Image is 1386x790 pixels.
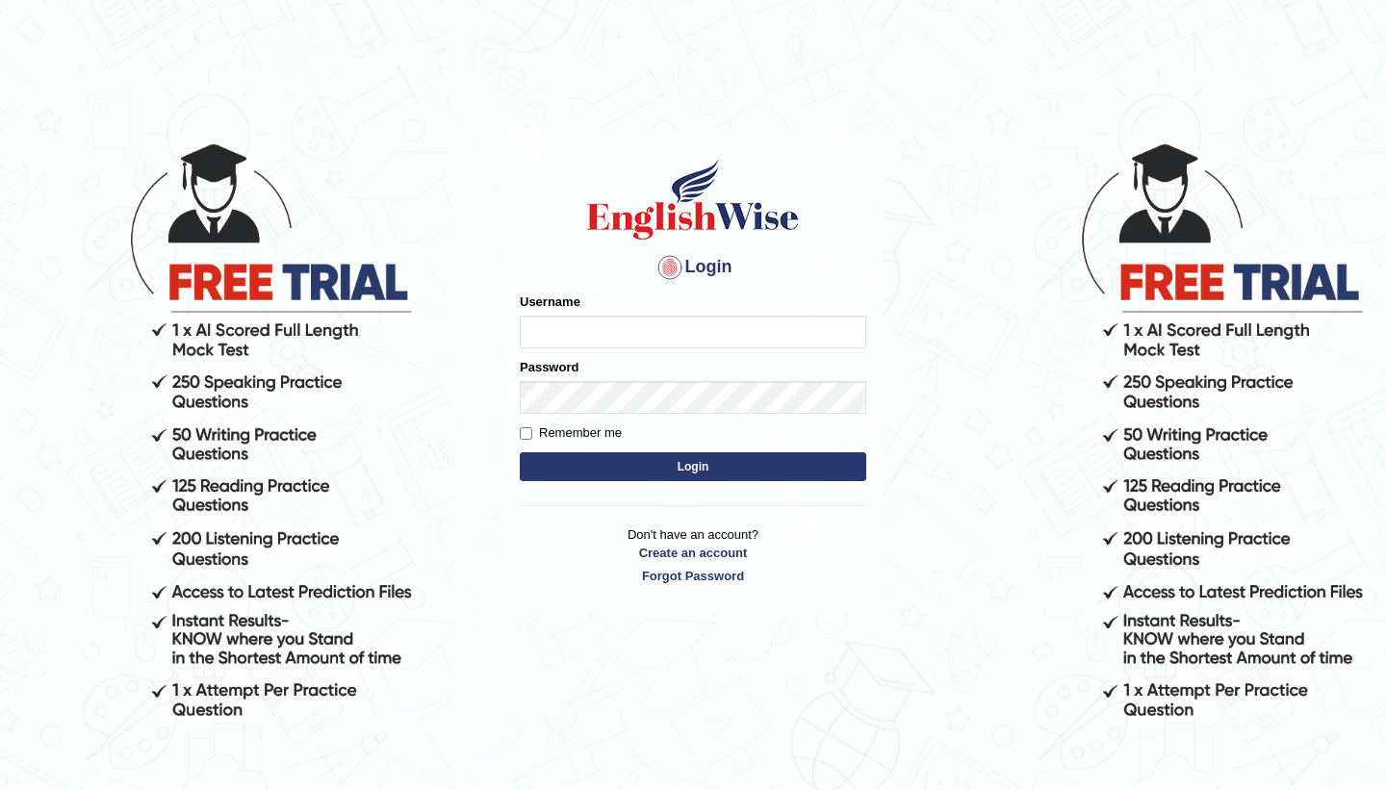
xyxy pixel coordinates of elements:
label: Password [520,358,578,376]
h4: Login [520,252,866,283]
label: Username [520,293,580,311]
a: Create an account [520,544,866,562]
p: Don't have an account? [520,525,866,585]
a: Forgot Password [520,567,866,585]
img: Logo of English Wise sign in for intelligent practice with AI [583,156,803,242]
button: Login [520,452,866,481]
label: Remember me [520,423,622,443]
input: Remember me [520,427,532,440]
